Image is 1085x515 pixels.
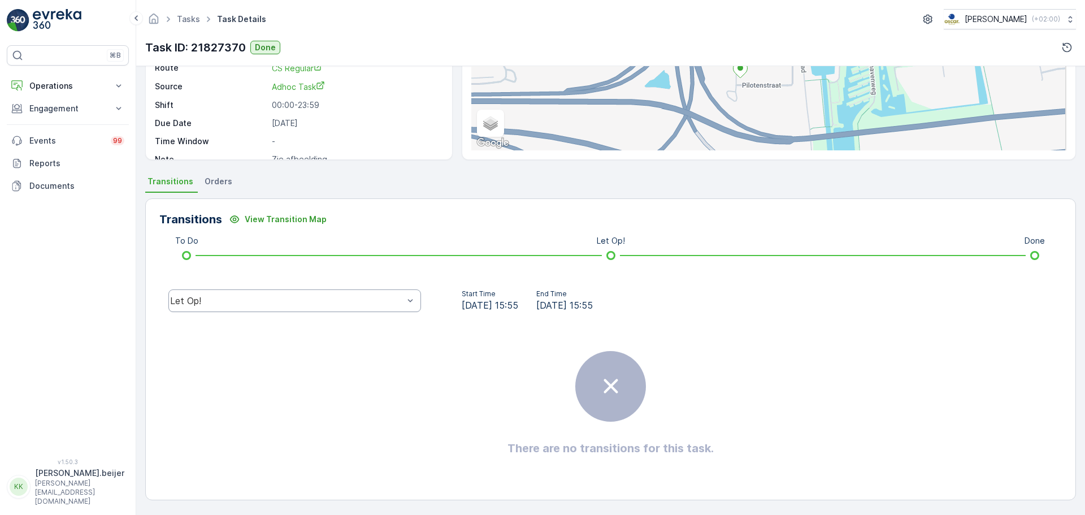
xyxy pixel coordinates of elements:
a: Reports [7,152,129,175]
p: Done [1025,235,1045,246]
p: Task ID: 21827370 [145,39,246,56]
p: Transitions [159,211,222,228]
p: Operations [29,80,106,92]
p: Done [255,42,276,53]
h2: There are no transitions for this task. [507,440,714,457]
img: Google [474,136,511,150]
a: Documents [7,175,129,197]
img: basis-logo_rgb2x.png [944,13,960,25]
p: Shift [155,99,267,111]
button: View Transition Map [222,210,333,228]
p: Route [155,62,267,74]
button: Operations [7,75,129,97]
button: KK[PERSON_NAME].beijer[PERSON_NAME][EMAIL_ADDRESS][DOMAIN_NAME] [7,468,129,506]
a: Tasks [177,14,200,24]
span: Transitions [147,176,193,187]
span: Orders [205,176,232,187]
span: Adhoc Task [272,82,325,92]
button: [PERSON_NAME](+02:00) [944,9,1076,29]
span: v 1.50.3 [7,458,129,465]
p: Source [155,81,267,93]
p: Reports [29,158,124,169]
p: [DATE] [272,118,440,129]
p: To Do [175,235,198,246]
span: [DATE] 15:55 [462,298,518,312]
button: Engagement [7,97,129,120]
p: - [272,136,440,147]
p: View Transition Map [245,214,327,225]
a: CS Regular [272,62,440,74]
p: Let Op! [597,235,625,246]
a: Adhoc Task [272,81,440,93]
p: Time Window [155,136,267,147]
p: [PERSON_NAME] [965,14,1027,25]
p: ( +02:00 ) [1032,15,1060,24]
p: Engagement [29,103,106,114]
div: Let Op! [170,296,403,306]
p: 00:00-23:59 [272,99,440,111]
a: Open this area in Google Maps (opens a new window) [474,136,511,150]
p: Due Date [155,118,267,129]
p: [PERSON_NAME].beijer [35,468,124,479]
p: Events [29,135,104,146]
p: Note [155,154,267,165]
span: Task Details [215,14,268,25]
img: logo [7,9,29,32]
button: Done [250,41,280,54]
p: Zie afbeelding [272,154,440,165]
p: End Time [536,289,593,298]
a: Homepage [147,17,160,27]
p: Documents [29,180,124,192]
img: logo_light-DOdMpM7g.png [33,9,81,32]
a: Events99 [7,129,129,152]
a: Layers [478,111,503,136]
p: Start Time [462,289,518,298]
div: KK [10,478,28,496]
p: ⌘B [110,51,121,60]
p: 99 [113,136,122,145]
p: [PERSON_NAME][EMAIL_ADDRESS][DOMAIN_NAME] [35,479,124,506]
span: [DATE] 15:55 [536,298,593,312]
span: CS Regular [272,63,323,73]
